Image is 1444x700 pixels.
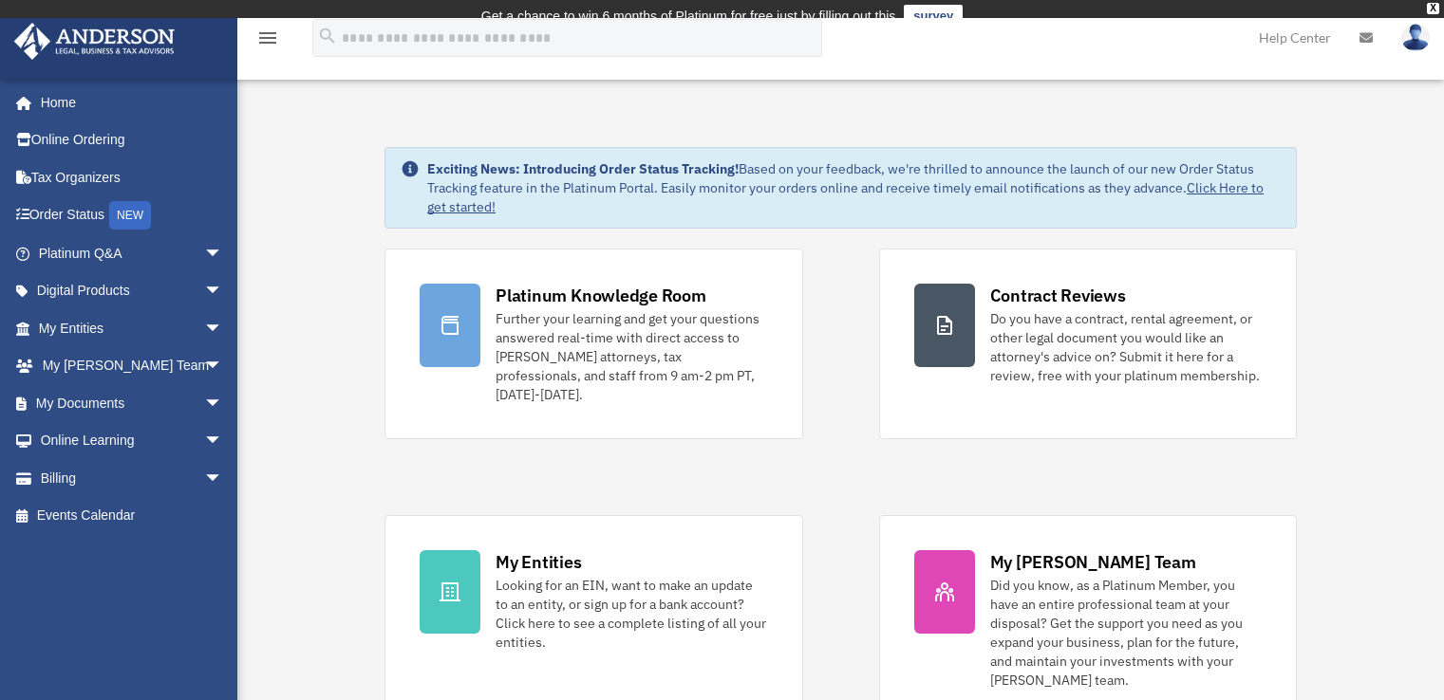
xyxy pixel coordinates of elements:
a: Platinum Knowledge Room Further your learning and get your questions answered real-time with dire... [384,249,802,439]
span: arrow_drop_down [204,272,242,311]
a: survey [904,5,963,28]
a: Home [13,83,242,121]
a: Online Learningarrow_drop_down [13,422,252,460]
div: My Entities [496,550,581,574]
span: arrow_drop_down [204,234,242,273]
i: search [317,26,338,46]
a: My Documentsarrow_drop_down [13,384,252,422]
div: Do you have a contract, rental agreement, or other legal document you would like an attorney's ad... [990,309,1262,385]
div: NEW [109,201,151,230]
a: Billingarrow_drop_down [13,459,252,497]
img: Anderson Advisors Platinum Portal [9,23,180,60]
a: Online Ordering [13,121,252,159]
a: Events Calendar [13,497,252,535]
div: Get a chance to win 6 months of Platinum for free just by filling out this [481,5,896,28]
a: Platinum Q&Aarrow_drop_down [13,234,252,272]
a: menu [256,33,279,49]
span: arrow_drop_down [204,309,242,348]
img: User Pic [1401,24,1430,51]
span: arrow_drop_down [204,459,242,498]
a: Digital Productsarrow_drop_down [13,272,252,310]
span: arrow_drop_down [204,347,242,386]
div: My [PERSON_NAME] Team [990,550,1196,574]
span: arrow_drop_down [204,422,242,461]
div: Further your learning and get your questions answered real-time with direct access to [PERSON_NAM... [496,309,767,404]
span: arrow_drop_down [204,384,242,423]
a: Tax Organizers [13,158,252,196]
a: Order StatusNEW [13,196,252,235]
div: Looking for an EIN, want to make an update to an entity, or sign up for a bank account? Click her... [496,576,767,652]
div: Contract Reviews [990,284,1126,307]
a: Contract Reviews Do you have a contract, rental agreement, or other legal document you would like... [879,249,1297,439]
a: Click Here to get started! [427,179,1264,215]
i: menu [256,27,279,49]
div: Based on your feedback, we're thrilled to announce the launch of our new Order Status Tracking fe... [427,159,1281,216]
div: close [1427,3,1439,14]
div: Platinum Knowledge Room [496,284,706,307]
a: My [PERSON_NAME] Teamarrow_drop_down [13,347,252,385]
div: Did you know, as a Platinum Member, you have an entire professional team at your disposal? Get th... [990,576,1262,690]
a: My Entitiesarrow_drop_down [13,309,252,347]
strong: Exciting News: Introducing Order Status Tracking! [427,160,739,177]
